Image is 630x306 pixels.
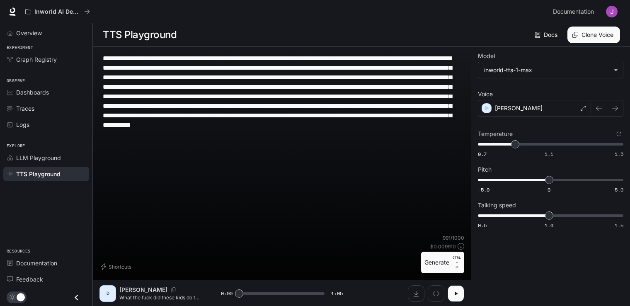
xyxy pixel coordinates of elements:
a: Graph Registry [3,52,89,67]
a: Dashboards [3,85,89,100]
button: Inspect [428,285,444,302]
span: -5.0 [478,186,489,193]
a: Feedback [3,272,89,287]
span: 1.5 [615,222,623,229]
button: Reset to default [614,129,623,138]
span: Documentation [16,259,57,267]
span: 1.0 [545,222,553,229]
img: User avatar [606,6,618,17]
span: Overview [16,29,42,37]
button: Close drawer [67,289,86,306]
div: inworld-tts-1-max [484,66,610,74]
p: Model [478,53,495,59]
p: What the fuck did these kids do to deserve this? I truly wish we lived in a society where we coul... [119,294,201,301]
div: inworld-tts-1-max [478,62,623,78]
a: Logs [3,117,89,132]
p: Inworld AI Demos [34,8,81,15]
p: $ 0.009910 [430,243,456,250]
div: D [101,287,114,300]
a: LLM Playground [3,151,89,165]
span: 5.0 [615,186,623,193]
p: ⏎ [453,255,461,270]
span: TTS Playground [16,170,61,178]
span: 0:00 [221,289,233,298]
p: [PERSON_NAME] [495,104,543,112]
button: All workspaces [22,3,94,20]
button: Download audio [408,285,424,302]
h1: TTS Playground [103,27,177,43]
button: User avatar [603,3,620,20]
span: Feedback [16,275,43,284]
button: Shortcuts [99,260,135,273]
span: 0.7 [478,151,487,158]
span: Documentation [553,7,594,17]
button: Copy Voice ID [167,287,179,292]
span: Graph Registry [16,55,57,64]
button: GenerateCTRL +⏎ [421,252,464,273]
a: Overview [3,26,89,40]
span: Logs [16,120,29,129]
span: 1.1 [545,151,553,158]
span: Dark mode toggle [17,292,25,301]
span: 1:05 [331,289,343,298]
a: Documentation [550,3,600,20]
span: 0 [548,186,550,193]
p: 991 / 1000 [443,234,464,241]
p: Voice [478,91,493,97]
a: Traces [3,101,89,116]
span: Dashboards [16,88,49,97]
p: [PERSON_NAME] [119,286,167,294]
p: Temperature [478,131,513,137]
a: Docs [533,27,561,43]
a: Documentation [3,256,89,270]
p: CTRL + [453,255,461,265]
span: 0.5 [478,222,487,229]
p: Pitch [478,167,492,172]
button: Clone Voice [567,27,620,43]
p: Talking speed [478,202,516,208]
a: TTS Playground [3,167,89,181]
span: 1.5 [615,151,623,158]
span: Traces [16,104,34,113]
span: LLM Playground [16,153,61,162]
